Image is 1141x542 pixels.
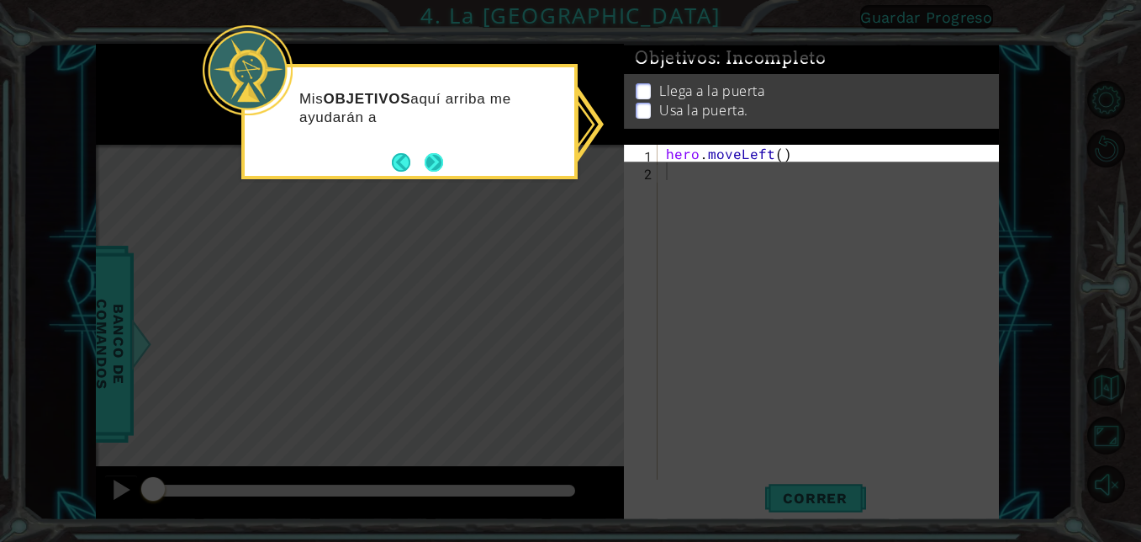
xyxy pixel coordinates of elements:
[324,91,411,107] strong: OBJETIVOS
[659,84,764,103] p: Llega a la puerta
[659,104,748,122] p: Usa la puerta.
[299,90,563,127] p: Mis aquí arriba me ayudarán a
[716,50,826,71] span: : Incompleto
[635,50,827,72] span: Objetivos
[627,147,658,165] div: 1
[425,153,443,172] button: Next
[392,153,425,172] button: Back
